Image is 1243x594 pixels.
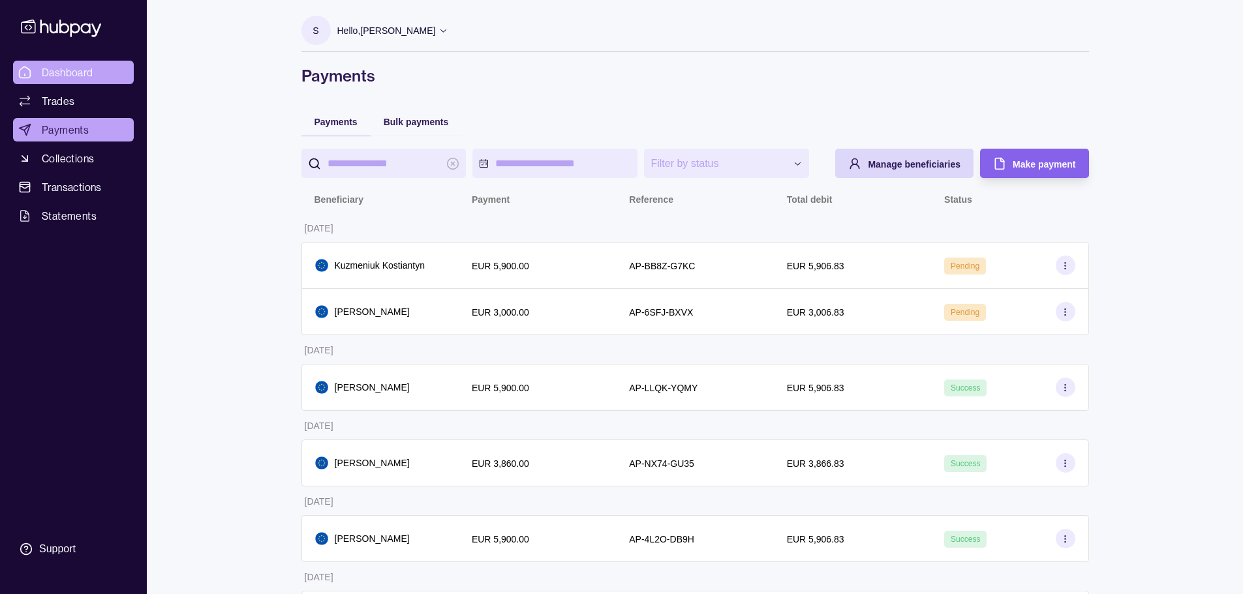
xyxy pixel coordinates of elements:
p: Kuzmeniuk Kostiantyn [335,258,425,273]
img: eu [315,305,328,318]
span: Success [951,459,980,468]
a: Dashboard [13,61,134,84]
p: EUR 3,006.83 [787,307,844,318]
p: [PERSON_NAME] [335,531,410,546]
span: Pending [951,308,979,317]
p: Hello, [PERSON_NAME] [337,23,436,38]
a: Collections [13,147,134,170]
p: EUR 3,000.00 [472,307,529,318]
p: Payment [472,194,510,205]
img: eu [315,259,328,272]
span: Bulk payments [384,117,449,127]
p: EUR 3,866.83 [787,458,844,469]
p: [DATE] [305,496,333,507]
p: [PERSON_NAME] [335,380,410,394]
a: Support [13,535,134,563]
a: Statements [13,204,134,228]
span: Transactions [42,179,102,195]
p: [DATE] [305,421,333,431]
p: AP-LLQK-YQMY [629,383,698,393]
button: Make payment [980,149,1088,178]
input: search [328,149,440,178]
span: Success [951,383,980,393]
span: Dashboard [42,65,93,80]
img: eu [315,381,328,394]
p: AP-BB8Z-G7KC [629,261,695,271]
p: [DATE] [305,345,333,355]
span: Statements [42,208,97,224]
span: Collections [42,151,94,166]
div: Support [39,542,76,556]
span: Manage beneficiaries [868,159,960,170]
span: Payments [42,122,89,138]
img: eu [315,456,328,469]
p: EUR 5,900.00 [472,534,529,544]
p: EUR 5,900.00 [472,261,529,271]
span: Make payment [1013,159,1075,170]
p: Reference [629,194,673,205]
p: [DATE] [305,572,333,582]
h1: Payments [301,65,1089,86]
span: Pending [951,261,979,271]
p: AP-6SFJ-BXVX [629,307,693,318]
a: Transactions [13,175,134,199]
p: EUR 5,906.83 [787,261,844,271]
p: EUR 3,860.00 [472,458,529,469]
p: EUR 5,906.83 [787,534,844,544]
p: AP-NX74-GU35 [629,458,694,469]
span: Success [951,535,980,544]
span: Trades [42,93,74,109]
a: Trades [13,89,134,113]
p: Total debit [787,194,833,205]
p: S [313,23,318,38]
p: AP-4L2O-DB9H [629,534,694,544]
a: Payments [13,118,134,141]
img: eu [315,532,328,545]
button: Manage beneficiaries [835,149,974,178]
p: EUR 5,900.00 [472,383,529,393]
p: EUR 5,906.83 [787,383,844,393]
p: [PERSON_NAME] [335,456,410,470]
p: [PERSON_NAME] [335,304,410,319]
span: Payments [315,117,358,127]
p: [DATE] [305,223,333,233]
p: Beneficiary [315,194,363,205]
p: Status [944,194,972,205]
